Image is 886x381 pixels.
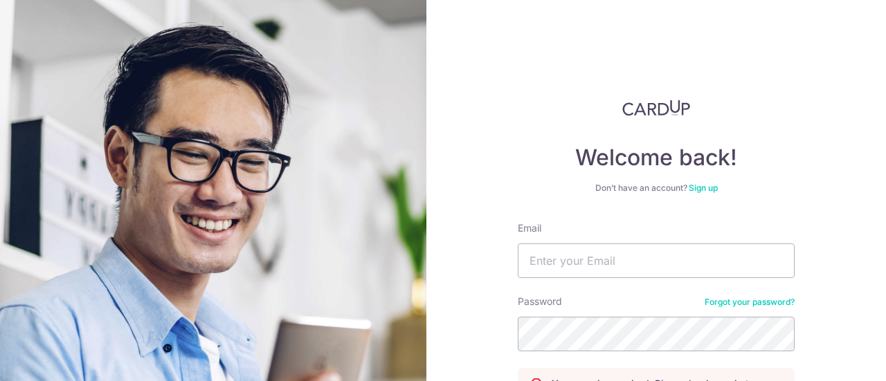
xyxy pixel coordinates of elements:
[622,100,690,116] img: CardUp Logo
[689,183,718,193] a: Sign up
[518,243,795,278] input: Enter your Email
[518,221,541,235] label: Email
[518,144,795,171] h4: Welcome back!
[705,297,795,308] a: Forgot your password?
[518,295,562,308] label: Password
[518,183,795,194] div: Don’t have an account?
